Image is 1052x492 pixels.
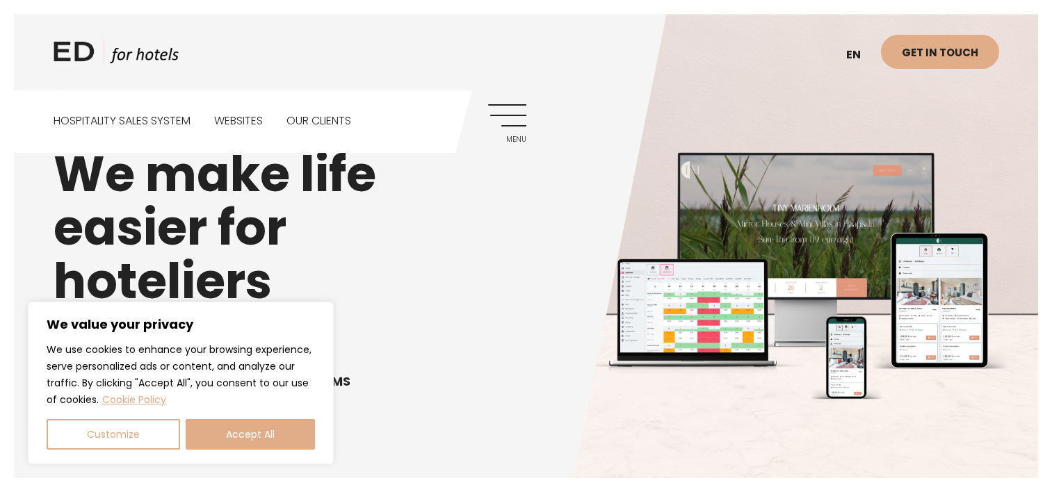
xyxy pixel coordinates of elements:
[47,341,315,408] p: We use cookies to enhance your browsing experience, serve personalized ads or content, and analyz...
[102,392,167,407] a: Cookie Policy
[839,38,881,72] a: en
[54,329,999,391] div: Page 1
[286,90,351,152] a: Our clients
[186,419,315,450] button: Accept All
[47,419,180,450] button: Customize
[47,316,315,333] p: We value your privacy
[54,147,999,308] h1: We make life easier for hoteliers
[488,104,526,142] a: Menu
[54,38,179,73] a: ED HOTELS
[488,136,526,144] span: Menu
[54,90,191,152] a: Hospitality sales system
[214,90,263,152] a: Websites
[881,35,999,69] a: Get in touch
